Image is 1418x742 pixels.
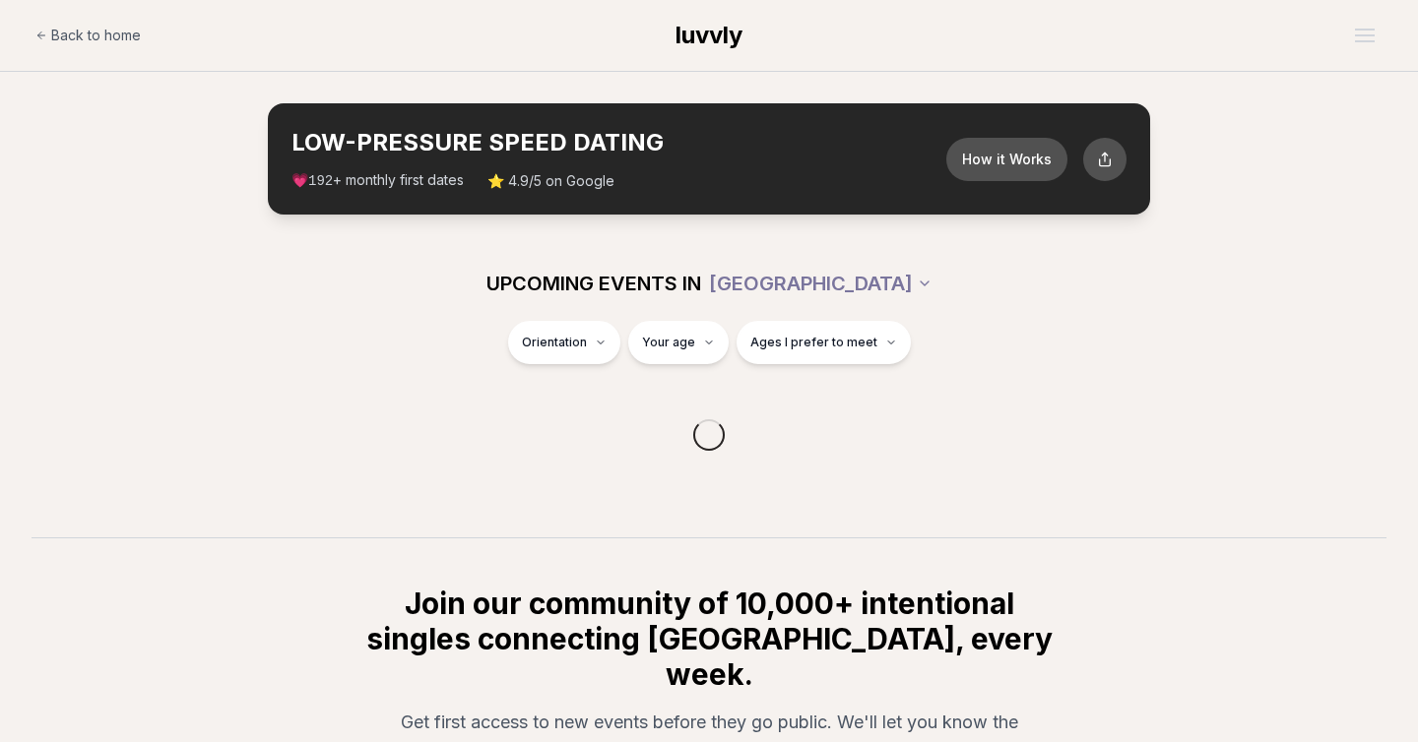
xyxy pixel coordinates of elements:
[35,16,141,55] a: Back to home
[291,170,464,191] span: 💗 + monthly first dates
[51,26,141,45] span: Back to home
[308,173,333,189] span: 192
[750,335,877,350] span: Ages I prefer to meet
[676,21,742,49] span: luvvly
[508,321,620,364] button: Orientation
[676,20,742,51] a: luvvly
[628,321,729,364] button: Your age
[642,335,695,350] span: Your age
[1347,21,1383,50] button: Open menu
[709,262,933,305] button: [GEOGRAPHIC_DATA]
[362,586,1056,692] h2: Join our community of 10,000+ intentional singles connecting [GEOGRAPHIC_DATA], every week.
[486,270,701,297] span: UPCOMING EVENTS IN
[291,127,946,158] h2: LOW-PRESSURE SPEED DATING
[522,335,587,350] span: Orientation
[487,171,614,191] span: ⭐ 4.9/5 on Google
[737,321,911,364] button: Ages I prefer to meet
[946,138,1067,181] button: How it Works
